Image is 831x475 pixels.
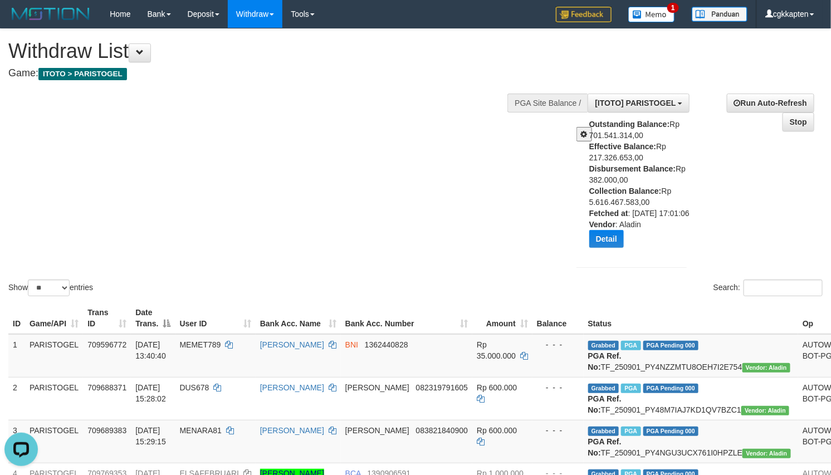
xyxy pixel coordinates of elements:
[8,334,25,378] td: 1
[588,394,622,414] b: PGA Ref. No:
[588,351,622,371] b: PGA Ref. No:
[135,426,166,446] span: [DATE] 15:29:15
[260,426,324,435] a: [PERSON_NAME]
[589,120,670,129] b: Outstanding Balance:
[744,280,823,296] input: Search:
[643,384,699,393] span: PGA Pending
[621,384,641,393] span: Marked by cgkricksen
[260,340,324,349] a: [PERSON_NAME]
[595,99,676,107] span: [ITOTO] PARISTOGEL
[667,3,679,13] span: 1
[416,426,468,435] span: Copy 083821840900 to clipboard
[365,340,408,349] span: Copy 1362440828 to clipboard
[588,384,619,393] span: Grabbed
[8,280,93,296] label: Show entries
[537,339,579,350] div: - - -
[8,302,25,334] th: ID
[256,302,341,334] th: Bank Acc. Name: activate to sort column ascending
[8,40,543,62] h1: Withdraw List
[588,437,622,457] b: PGA Ref. No:
[180,383,209,392] span: DUS678
[507,94,588,112] div: PGA Site Balance /
[180,340,221,349] span: MEMET789
[692,7,747,22] img: panduan.png
[180,426,222,435] span: MENARA81
[588,94,690,112] button: [ITOTO] PARISTOGEL
[260,383,324,392] a: [PERSON_NAME]
[345,340,358,349] span: BNI
[621,341,641,350] span: Marked by cgkricksen
[135,383,166,403] span: [DATE] 15:28:02
[628,7,675,22] img: Button%20Memo.svg
[643,427,699,436] span: PGA Pending
[4,4,38,38] button: Open LiveChat chat widget
[8,6,93,22] img: MOTION_logo.png
[713,280,823,296] label: Search:
[742,449,790,458] span: Vendor URL: https://payment4.1velocity.biz
[131,302,175,334] th: Date Trans.: activate to sort column descending
[589,230,624,248] button: Detail
[8,68,543,79] h4: Game:
[345,426,409,435] span: [PERSON_NAME]
[25,377,83,420] td: PARISTOGEL
[477,426,517,435] span: Rp 600.000
[589,119,696,256] div: Rp 701.541.314,00 Rp 217.326.653,00 Rp 382.000,00 Rp 5.616.467.583,00 : [DATE] 17:01:06 : Aladin
[584,420,799,463] td: TF_250901_PY4NGU3UCX761I0HPZLE
[8,377,25,420] td: 2
[25,420,83,463] td: PARISTOGEL
[589,142,657,151] b: Effective Balance:
[584,302,799,334] th: Status
[556,7,612,22] img: Feedback.jpg
[589,164,676,173] b: Disbursement Balance:
[584,377,799,420] td: TF_250901_PY48M7IAJ7KD1QV7BZC1
[477,383,517,392] span: Rp 600.000
[341,302,472,334] th: Bank Acc. Number: activate to sort column ascending
[416,383,468,392] span: Copy 082319791605 to clipboard
[83,302,131,334] th: Trans ID: activate to sort column ascending
[28,280,70,296] select: Showentries
[25,334,83,378] td: PARISTOGEL
[643,341,699,350] span: PGA Pending
[589,209,628,218] b: Fetched at
[135,340,166,360] span: [DATE] 13:40:40
[588,427,619,436] span: Grabbed
[589,220,615,229] b: Vendor
[621,427,641,436] span: Marked by cgkricksen
[87,383,126,392] span: 709688371
[537,382,579,393] div: - - -
[589,187,662,195] b: Collection Balance:
[38,68,127,80] span: ITOTO > PARISTOGEL
[87,340,126,349] span: 709596772
[741,406,789,415] span: Vendor URL: https://payment4.1velocity.biz
[727,94,814,112] a: Run Auto-Refresh
[477,340,516,360] span: Rp 35.000.000
[8,420,25,463] td: 3
[345,383,409,392] span: [PERSON_NAME]
[537,425,579,436] div: - - -
[175,302,256,334] th: User ID: activate to sort column ascending
[532,302,584,334] th: Balance
[588,341,619,350] span: Grabbed
[742,363,790,373] span: Vendor URL: https://payment4.1velocity.biz
[584,334,799,378] td: TF_250901_PY4NZZMTU8OEH7I2E754
[783,112,814,131] a: Stop
[87,426,126,435] span: 709689383
[472,302,532,334] th: Amount: activate to sort column ascending
[25,302,83,334] th: Game/API: activate to sort column ascending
